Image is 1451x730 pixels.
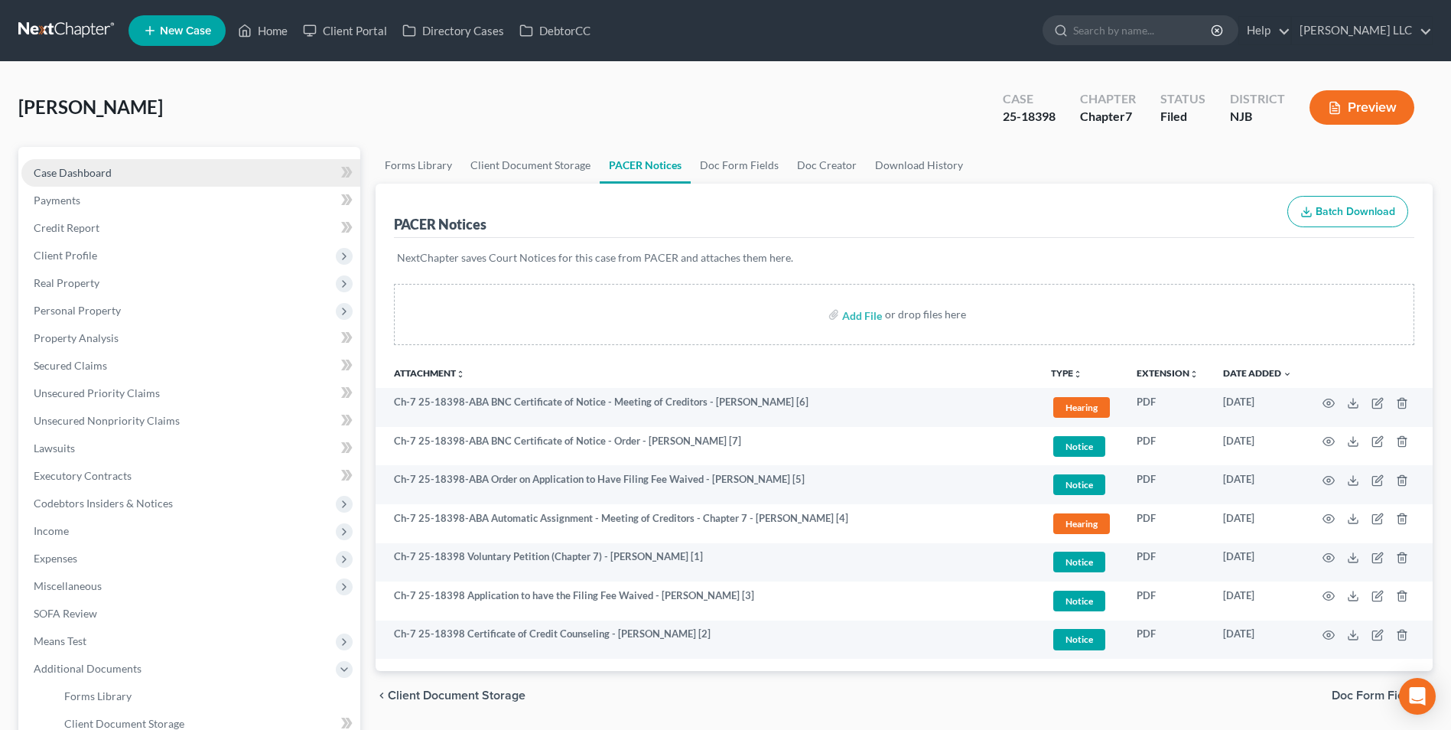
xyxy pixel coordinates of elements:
[21,600,360,627] a: SOFA Review
[1051,472,1112,497] a: Notice
[52,683,360,710] a: Forms Library
[376,465,1039,504] td: Ch-7 25-18398-ABA Order on Application to Have Filing Fee Waived - [PERSON_NAME] [5]
[34,221,99,234] span: Credit Report
[1053,436,1105,457] span: Notice
[1051,369,1082,379] button: TYPEunfold_more
[34,524,69,537] span: Income
[1051,549,1112,575] a: Notice
[376,147,461,184] a: Forms Library
[1283,370,1292,379] i: expand_more
[21,462,360,490] a: Executory Contracts
[376,388,1039,427] td: Ch-7 25-18398-ABA BNC Certificate of Notice - Meeting of Creditors - [PERSON_NAME] [6]
[388,689,525,702] span: Client Document Storage
[1053,552,1105,572] span: Notice
[160,25,211,37] span: New Case
[34,304,121,317] span: Personal Property
[1124,504,1211,543] td: PDF
[376,543,1039,582] td: Ch-7 25-18398 Voluntary Petition (Chapter 7) - [PERSON_NAME] [1]
[1211,621,1304,660] td: [DATE]
[1230,108,1285,125] div: NJB
[1051,627,1112,652] a: Notice
[461,147,600,184] a: Client Document Storage
[34,662,142,675] span: Additional Documents
[1051,395,1112,420] a: Hearing
[1332,689,1420,702] span: Doc Form Fields
[64,689,132,702] span: Forms Library
[1211,543,1304,582] td: [DATE]
[34,469,132,482] span: Executory Contracts
[395,17,512,44] a: Directory Cases
[1124,543,1211,582] td: PDF
[1124,427,1211,466] td: PDF
[1287,196,1408,228] button: Batch Download
[1211,427,1304,466] td: [DATE]
[21,380,360,407] a: Unsecured Priority Claims
[1051,434,1112,459] a: Notice
[230,17,295,44] a: Home
[1053,629,1105,650] span: Notice
[1316,205,1395,218] span: Batch Download
[885,307,966,322] div: or drop files here
[21,159,360,187] a: Case Dashboard
[600,147,691,184] a: PACER Notices
[394,367,465,379] a: Attachmentunfold_more
[1211,465,1304,504] td: [DATE]
[1051,511,1112,536] a: Hearing
[1124,465,1211,504] td: PDF
[1211,388,1304,427] td: [DATE]
[1239,17,1290,44] a: Help
[1160,108,1205,125] div: Filed
[1160,90,1205,108] div: Status
[34,359,107,372] span: Secured Claims
[376,504,1039,543] td: Ch-7 25-18398-ABA Automatic Assignment - Meeting of Creditors - Chapter 7 - [PERSON_NAME] [4]
[1292,17,1432,44] a: [PERSON_NAME] LLC
[34,331,119,344] span: Property Analysis
[512,17,598,44] a: DebtorCC
[1003,90,1056,108] div: Case
[34,386,160,399] span: Unsecured Priority Claims
[397,250,1411,266] p: NextChapter saves Court Notices for this case from PACER and attaches them here.
[1053,513,1110,534] span: Hearing
[1051,588,1112,614] a: Notice
[1230,90,1285,108] div: District
[21,214,360,242] a: Credit Report
[34,552,77,565] span: Expenses
[1124,621,1211,660] td: PDF
[376,689,388,702] i: chevron_left
[21,407,360,435] a: Unsecured Nonpriority Claims
[34,249,97,262] span: Client Profile
[34,166,112,179] span: Case Dashboard
[34,414,180,427] span: Unsecured Nonpriority Claims
[1211,582,1304,621] td: [DATE]
[1124,582,1211,621] td: PDF
[64,717,184,730] span: Client Document Storage
[34,276,99,289] span: Real Property
[1003,108,1056,125] div: 25-18398
[1211,504,1304,543] td: [DATE]
[1073,16,1213,44] input: Search by name...
[456,370,465,379] i: unfold_more
[1309,90,1414,125] button: Preview
[1137,367,1199,379] a: Extensionunfold_more
[1080,108,1136,125] div: Chapter
[1053,474,1105,495] span: Notice
[1332,689,1433,702] button: Doc Form Fields chevron_right
[1053,591,1105,611] span: Notice
[21,187,360,214] a: Payments
[1189,370,1199,379] i: unfold_more
[34,579,102,592] span: Miscellaneous
[394,215,486,233] div: PACER Notices
[376,621,1039,660] td: Ch-7 25-18398 Certificate of Credit Counseling - [PERSON_NAME] [2]
[21,352,360,380] a: Secured Claims
[295,17,395,44] a: Client Portal
[34,497,173,510] span: Codebtors Insiders & Notices
[691,147,788,184] a: Doc Form Fields
[376,582,1039,621] td: Ch-7 25-18398 Application to have the Filing Fee Waived - [PERSON_NAME] [3]
[18,96,163,118] span: [PERSON_NAME]
[1125,109,1132,123] span: 7
[1053,397,1110,418] span: Hearing
[34,607,97,620] span: SOFA Review
[34,634,86,647] span: Means Test
[866,147,972,184] a: Download History
[1080,90,1136,108] div: Chapter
